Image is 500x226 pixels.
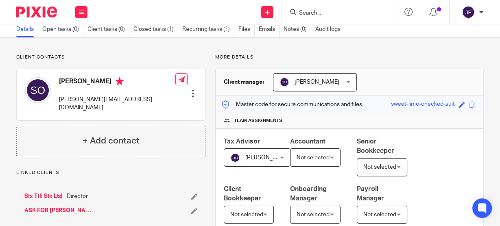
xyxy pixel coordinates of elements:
span: Not selected [230,212,263,217]
i: Primary [116,77,124,85]
p: [PERSON_NAME][EMAIL_ADDRESS][DOMAIN_NAME] [59,96,175,112]
img: svg%3E [25,77,51,103]
span: Payroll Manager [357,186,384,202]
p: Client contacts [16,54,205,61]
a: Six Till Six Ltd [24,192,63,200]
span: Senior Bookkeeper [357,138,394,154]
a: Emails [259,22,279,37]
a: Audit logs [315,22,345,37]
h3: Client manager [224,78,265,86]
img: Pixie [16,7,57,17]
p: More details [215,54,484,61]
input: Search [298,10,371,17]
p: Linked clients [16,169,205,176]
img: svg%3E [230,153,240,163]
img: svg%3E [279,77,289,87]
h4: + Add contact [83,135,140,147]
a: Details [16,22,38,37]
div: sweet-lime-checked-suit [391,100,455,109]
a: Client tasks (0) [87,22,129,37]
span: Not selected [363,212,396,217]
span: Accountant [290,138,325,145]
a: Notes (0) [284,22,311,37]
img: svg%3E [462,6,475,19]
span: [PERSON_NAME] [295,79,339,85]
a: ASK FOR [PERSON_NAME] [24,206,94,215]
a: Recurring tasks (1) [182,22,234,37]
span: Onboarding Manager [290,186,327,202]
a: Open tasks (0) [42,22,83,37]
h4: [PERSON_NAME] [59,77,175,87]
span: Not selected [297,155,330,161]
span: [PERSON_NAME] [245,155,290,161]
a: Closed tasks (1) [133,22,178,37]
a: Files [238,22,255,37]
span: Director [67,192,88,200]
span: Client Bookkeeper [224,186,261,202]
span: Not selected [297,212,330,217]
span: Team assignments [234,117,282,124]
span: Not selected [363,164,396,170]
p: Master code for secure communications and files [222,100,362,109]
span: Tax Advisor [224,138,260,145]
